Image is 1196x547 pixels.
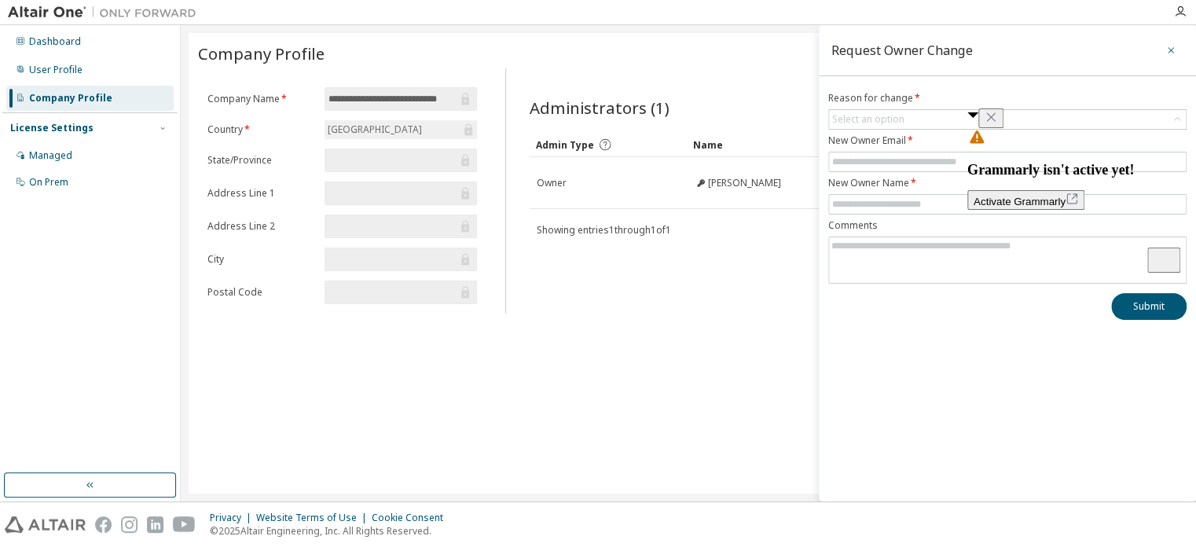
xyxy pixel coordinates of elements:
button: Submit [1111,293,1187,320]
div: Name [693,132,838,157]
div: Cookie Consent [372,512,453,524]
img: Altair One [8,5,204,20]
img: altair_logo.svg [5,516,86,533]
label: Comments [828,219,1187,232]
textarea: To enrich screen reader interactions, please activate Accessibility in Grammarly extension settings [829,237,1186,278]
label: New Owner Email [828,134,1187,147]
span: Showing entries 1 through 1 of 1 [537,223,671,237]
div: User Profile [29,64,83,76]
label: Postal Code [207,286,315,299]
img: youtube.svg [173,516,196,533]
div: Select an option [829,110,1186,129]
label: Address Line 2 [207,220,315,233]
div: Privacy [210,512,256,524]
span: [PERSON_NAME] [708,177,781,189]
span: Admin Type [536,138,594,152]
label: Company Name [207,93,315,105]
label: State/Province [207,154,315,167]
div: On Prem [29,176,68,189]
span: Administrators (1) [530,97,670,119]
div: Managed [29,149,72,162]
label: Country [207,123,315,136]
label: Reason for change [828,92,1187,105]
div: Request Owner Change [831,44,973,57]
img: facebook.svg [95,516,112,533]
p: © 2025 Altair Engineering, Inc. All Rights Reserved. [210,524,453,538]
div: [GEOGRAPHIC_DATA] [325,121,424,138]
label: New Owner Name [828,177,1187,189]
span: Company Profile [198,42,325,64]
div: Select an option [832,113,904,126]
label: City [207,253,315,266]
img: instagram.svg [121,516,138,533]
div: License Settings [10,122,94,134]
label: Address Line 1 [207,187,315,200]
span: Owner [537,177,567,189]
div: Website Terms of Use [256,512,372,524]
div: Company Profile [29,92,112,105]
div: Dashboard [29,35,81,48]
img: linkedin.svg [147,516,163,533]
div: [GEOGRAPHIC_DATA] [325,120,477,139]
